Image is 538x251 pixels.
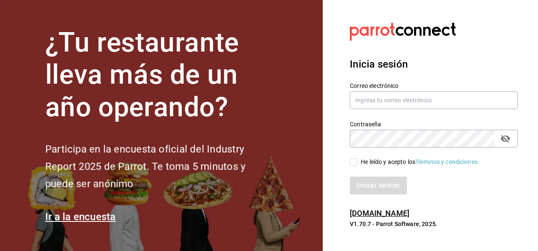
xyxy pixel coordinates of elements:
label: Correo electrónico [350,82,518,88]
h2: Participa en la encuesta oficial del Industry Report 2025 de Parrot. Te toma 5 minutos y puede se... [45,141,274,192]
button: passwordField [498,131,513,146]
h3: Inicia sesión [350,57,518,72]
p: V1.70.7 - Parrot Software, 2025. [350,220,518,228]
div: He leído y acepto los [361,158,479,166]
h1: ¿Tu restaurante lleva más de un año operando? [45,27,274,124]
a: Ir a la encuesta [45,211,116,223]
input: Ingresa tu correo electrónico [350,91,518,109]
a: [DOMAIN_NAME] [350,209,409,218]
label: Contraseña [350,121,518,127]
a: Términos y condiciones. [415,158,479,165]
